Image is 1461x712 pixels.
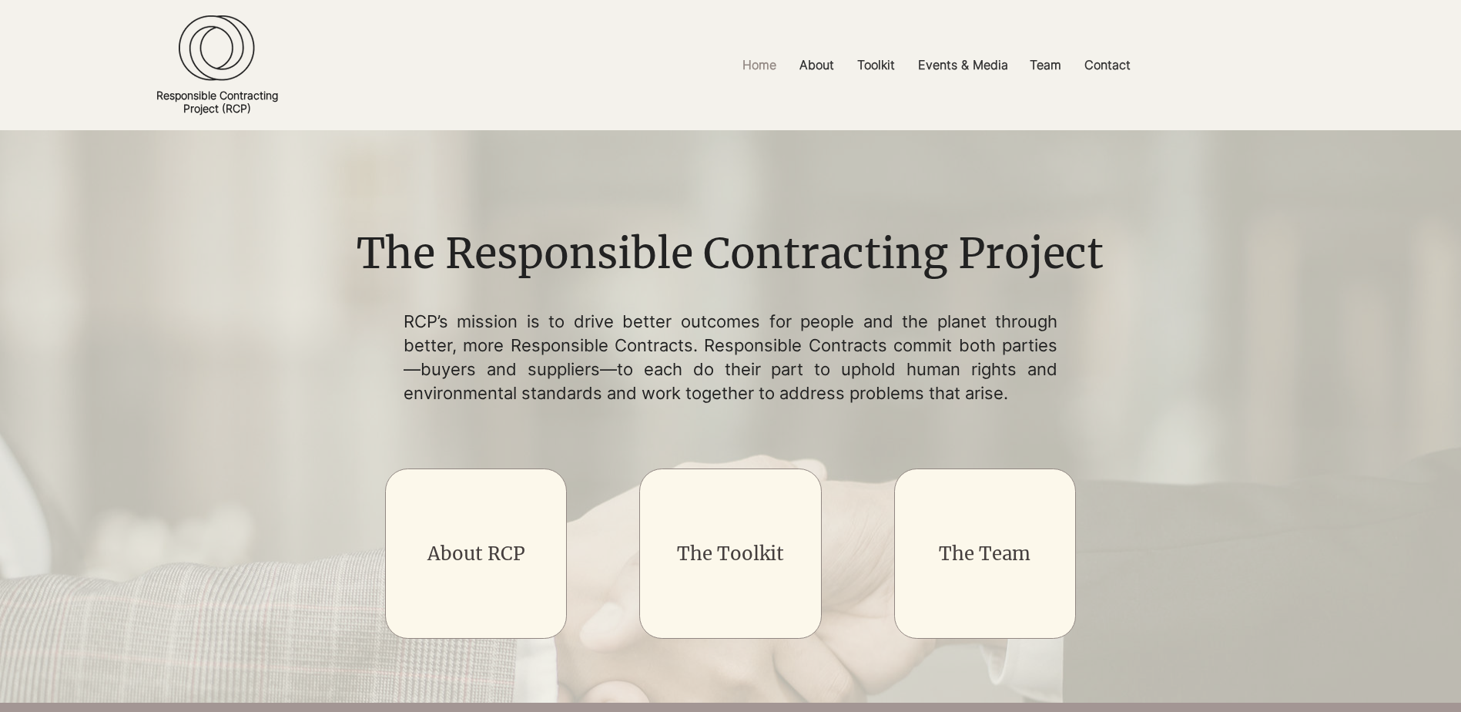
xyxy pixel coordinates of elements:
[906,48,1018,82] a: Events & Media
[1077,48,1138,82] p: Contact
[731,48,788,82] a: Home
[788,48,846,82] a: About
[846,48,906,82] a: Toolkit
[1022,48,1069,82] p: Team
[939,542,1030,566] a: The Team
[1073,48,1142,82] a: Contact
[427,542,525,566] a: About RCP
[545,48,1327,82] nav: Site
[677,542,784,566] a: The Toolkit
[849,48,903,82] p: Toolkit
[156,89,278,115] a: Responsible ContractingProject (RCP)
[404,310,1058,405] p: RCP’s mission is to drive better outcomes for people and the planet through better, more Responsi...
[792,48,842,82] p: About
[1018,48,1073,82] a: Team
[735,48,784,82] p: Home
[345,225,1114,284] h1: The Responsible Contracting Project
[910,48,1016,82] p: Events & Media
